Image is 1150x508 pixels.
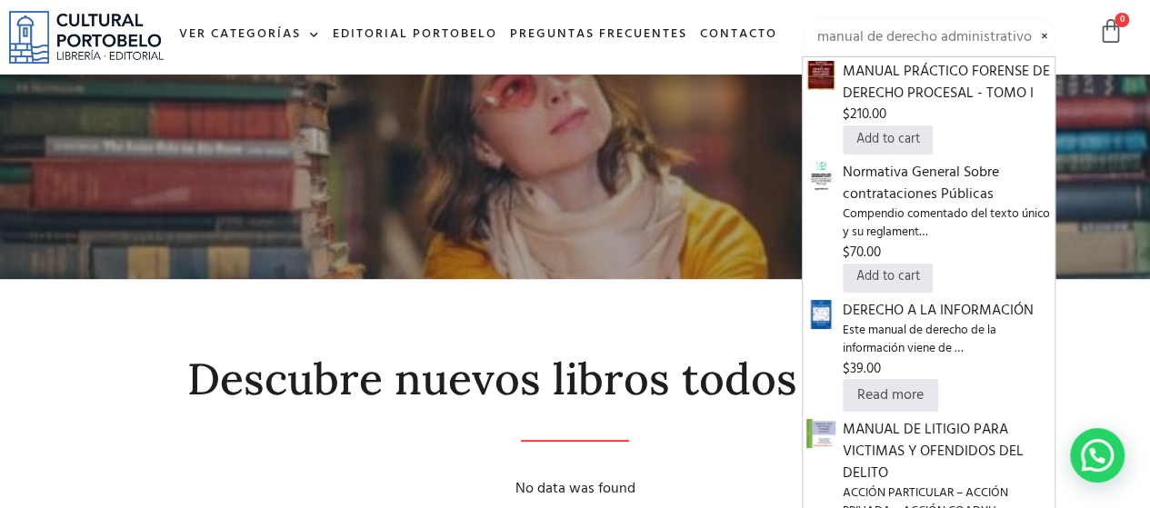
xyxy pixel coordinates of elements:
[843,104,886,125] bdi: 210.00
[806,162,835,191] img: img20230504_10432891
[843,264,933,293] a: Add to cart: “Normativa General Sobre contrataciones Públicas”
[843,162,1051,264] a: Normativa General Sobre contrataciones PúblicasCompendio comentado del texto único y su reglament...
[806,300,835,329] img: derecho_a_la_info_NUEVO-1.jpg
[843,61,1051,125] a: MANUAL PRÁCTICO FORENSE DE DERECHO PROCESAL - TOMO I$210.00
[802,18,1055,56] input: Búsqueda
[843,300,1051,322] span: DERECHO A LA INFORMACIÓN
[843,300,1051,380] a: DERECHO A LA INFORMACIÓNEste manual de derecho de la información viene de …$39.00
[1034,26,1055,27] span: Limpiar
[806,303,835,326] a: DERECHO A LA INFORMACIÓN
[694,15,784,55] a: Contacto
[1115,13,1129,27] span: 0
[843,125,933,154] a: Add to cart: “MANUAL PRÁCTICO FORENSE DE DERECHO PROCESAL - TOMO I”
[843,205,1051,243] span: Compendio comentado del texto único y su reglament…
[843,61,1051,105] span: MANUAL PRÁCTICO FORENSE DE DERECHO PROCESAL - TOMO I
[843,358,850,380] span: $
[326,15,504,55] a: Editorial Portobelo
[1098,18,1124,45] a: 0
[843,242,850,264] span: $
[843,242,881,264] bdi: 70.00
[806,422,835,445] a: MANUAL DE LITIGIO PARA VICTIMAS Y OFENDIDOS DEL DELITO
[173,15,326,55] a: Ver Categorías
[843,162,1051,205] span: Normativa General Sobre contrataciones Públicas
[843,419,1051,484] span: MANUAL DE LITIGIO PARA VICTIMAS Y OFENDIDOS DEL DELITO
[33,355,1117,403] h2: Descubre nuevos libros todos los días
[843,379,938,412] a: Read more about “DERECHO A LA INFORMACIÓN”
[806,64,835,87] a: MANUAL PRÁCTICO FORENSE DE DERECHO PROCESAL - TOMO I
[33,478,1117,500] div: No data was found
[806,164,835,188] a: Normativa General Sobre contrataciones Públicas
[843,358,881,380] bdi: 39.00
[843,104,850,125] span: $
[806,419,835,448] img: MANUAL_DE_LITIGIO_PARA_VICTIMAS_Y_OFENDIDOS_DEL_DELITO-2.jpg
[806,61,835,90] img: img20230818_12562648
[504,15,694,55] a: Preguntas frecuentes
[843,322,1051,359] span: Este manual de derecho de la información viene de …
